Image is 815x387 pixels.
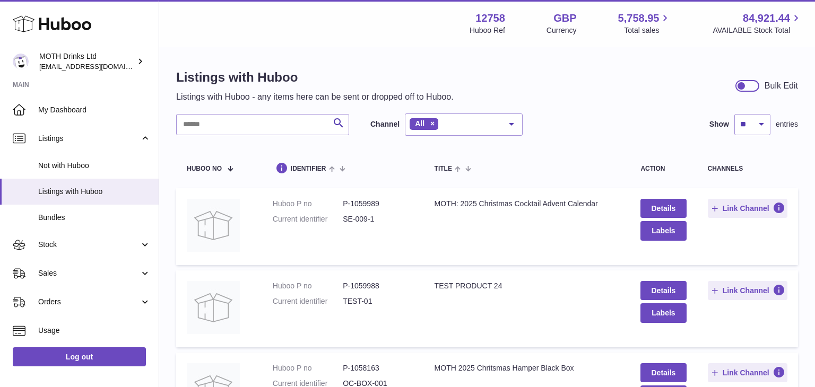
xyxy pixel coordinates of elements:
[176,91,454,103] p: Listings with Huboo - any items here can be sent or dropped off to Huboo.
[640,281,686,300] a: Details
[776,119,798,129] span: entries
[713,11,802,36] a: 84,921.44 AVAILABLE Stock Total
[273,281,343,291] dt: Huboo P no
[38,161,151,171] span: Not with Huboo
[273,296,343,306] dt: Current identifier
[435,165,452,172] span: title
[343,296,413,306] dd: TEST-01
[743,11,790,25] span: 84,921.44
[38,134,140,144] span: Listings
[273,363,343,373] dt: Huboo P no
[618,11,660,25] span: 5,758.95
[38,213,151,223] span: Bundles
[708,363,788,382] button: Link Channel
[435,281,620,291] div: TEST PRODUCT 24
[765,80,798,92] div: Bulk Edit
[708,199,788,218] button: Link Channel
[187,199,240,252] img: MOTH: 2025 Christmas Cocktail Advent Calendar
[187,281,240,334] img: TEST PRODUCT 24
[640,221,686,240] button: Labels
[39,62,156,71] span: [EMAIL_ADDRESS][DOMAIN_NAME]
[708,281,788,300] button: Link Channel
[38,297,140,307] span: Orders
[343,199,413,209] dd: P-1059989
[291,165,326,172] span: identifier
[723,204,769,213] span: Link Channel
[470,25,505,36] div: Huboo Ref
[38,326,151,336] span: Usage
[547,25,577,36] div: Currency
[713,25,802,36] span: AVAILABLE Stock Total
[640,303,686,322] button: Labels
[435,363,620,373] div: MOTH 2025 Chritsmas Hamper Black Box
[273,199,343,209] dt: Huboo P no
[723,286,769,295] span: Link Channel
[13,347,146,366] a: Log out
[38,240,140,250] span: Stock
[343,281,413,291] dd: P-1059988
[273,214,343,224] dt: Current identifier
[435,199,620,209] div: MOTH: 2025 Christmas Cocktail Advent Calendar
[640,363,686,382] a: Details
[343,363,413,373] dd: P-1058163
[640,199,686,218] a: Details
[475,11,505,25] strong: 12758
[370,119,400,129] label: Channel
[415,119,424,128] span: All
[13,54,29,69] img: internalAdmin-12758@internal.huboo.com
[38,105,151,115] span: My Dashboard
[624,25,671,36] span: Total sales
[39,51,135,72] div: MOTH Drinks Ltd
[709,119,729,129] label: Show
[176,69,454,86] h1: Listings with Huboo
[343,214,413,224] dd: SE-009-1
[38,268,140,278] span: Sales
[708,165,788,172] div: channels
[38,187,151,197] span: Listings with Huboo
[618,11,672,36] a: 5,758.95 Total sales
[187,165,222,172] span: Huboo no
[723,368,769,377] span: Link Channel
[640,165,686,172] div: action
[553,11,576,25] strong: GBP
